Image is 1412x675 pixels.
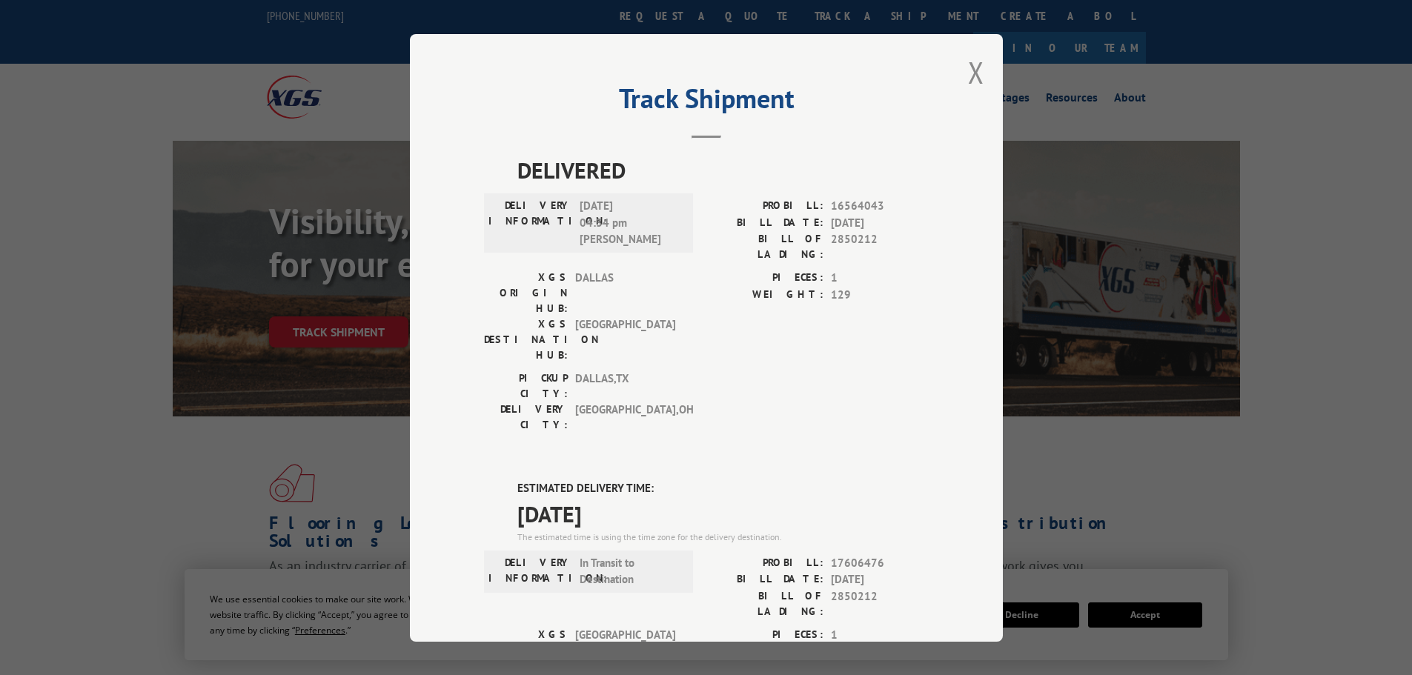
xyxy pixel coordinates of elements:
[575,316,675,363] span: [GEOGRAPHIC_DATA]
[488,198,572,248] label: DELIVERY INFORMATION:
[575,626,675,673] span: [GEOGRAPHIC_DATA]
[968,53,984,92] button: Close modal
[831,554,929,571] span: 17606476
[831,588,929,619] span: 2850212
[484,270,568,316] label: XGS ORIGIN HUB:
[575,270,675,316] span: DALLAS
[706,231,823,262] label: BILL OF LADING:
[831,286,929,303] span: 129
[706,626,823,643] label: PIECES:
[484,316,568,363] label: XGS DESTINATION HUB:
[706,214,823,231] label: BILL DATE:
[484,626,568,673] label: XGS ORIGIN HUB:
[517,480,929,497] label: ESTIMATED DELIVERY TIME:
[706,554,823,571] label: PROBILL:
[831,214,929,231] span: [DATE]
[575,370,675,402] span: DALLAS , TX
[575,402,675,433] span: [GEOGRAPHIC_DATA] , OH
[831,198,929,215] span: 16564043
[831,571,929,588] span: [DATE]
[488,554,572,588] label: DELIVERY INFORMATION:
[831,270,929,287] span: 1
[706,571,823,588] label: BILL DATE:
[706,198,823,215] label: PROBILL:
[831,231,929,262] span: 2850212
[831,626,929,643] span: 1
[580,554,680,588] span: In Transit to Destination
[517,530,929,543] div: The estimated time is using the time zone for the delivery destination.
[517,496,929,530] span: [DATE]
[484,88,929,116] h2: Track Shipment
[580,198,680,248] span: [DATE] 04:34 pm [PERSON_NAME]
[706,286,823,303] label: WEIGHT:
[706,588,823,619] label: BILL OF LADING:
[484,370,568,402] label: PICKUP CITY:
[706,270,823,287] label: PIECES:
[517,153,929,187] span: DELIVERED
[484,402,568,433] label: DELIVERY CITY:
